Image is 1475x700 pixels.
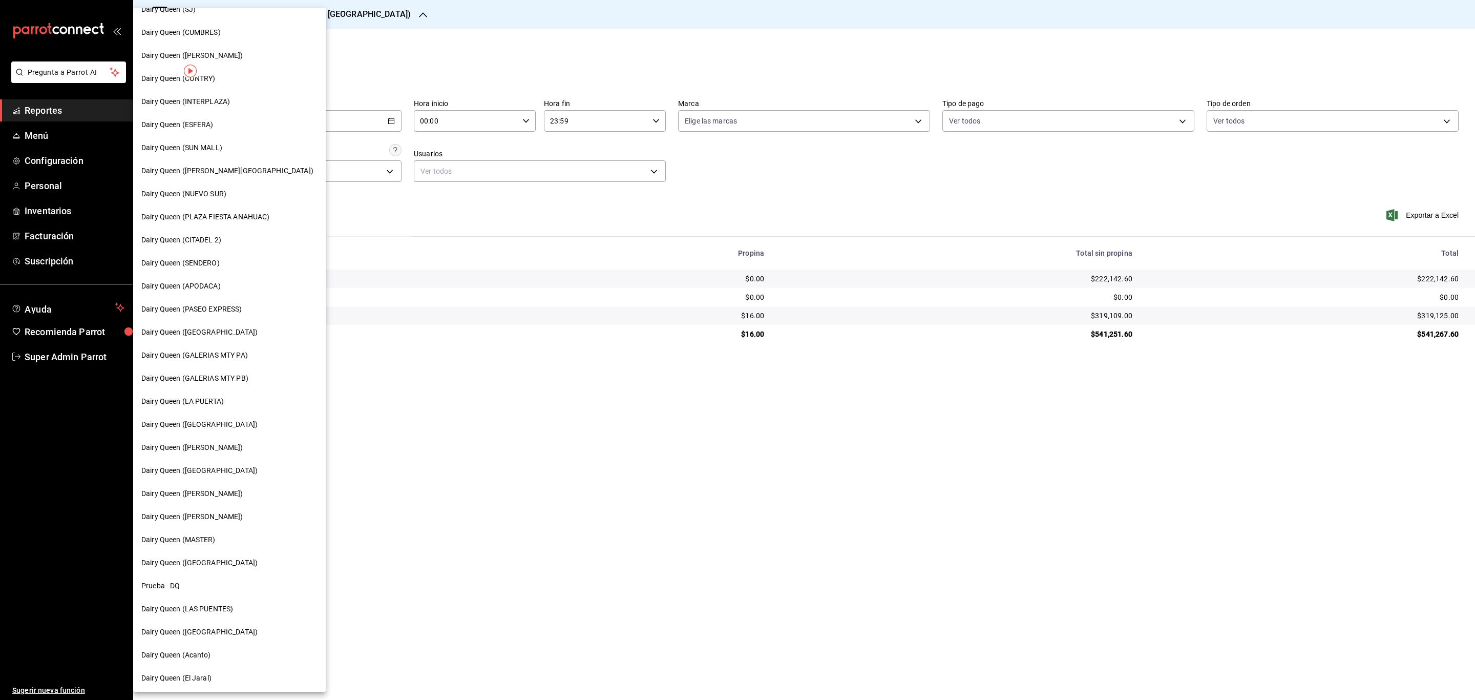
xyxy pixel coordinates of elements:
[141,581,180,591] span: Prueba - DQ
[133,436,326,459] div: Dairy Queen ([PERSON_NAME])
[141,73,216,84] span: Dairy Queen (CONTRY)
[133,574,326,598] div: Prueba - DQ
[133,321,326,344] div: Dairy Queen ([GEOGRAPHIC_DATA])
[141,604,233,614] span: Dairy Queen (LAS PUENTES)
[141,4,196,15] span: Dairy Queen (SJ)
[141,488,243,499] span: Dairy Queen ([PERSON_NAME])
[133,67,326,90] div: Dairy Queen (CONTRY)
[133,229,326,252] div: Dairy Queen (CITADEL 2)
[141,419,258,430] span: Dairy Queen ([GEOGRAPHIC_DATA])
[141,166,313,176] span: Dairy Queen ([PERSON_NAME][GEOGRAPHIC_DATA])
[133,413,326,436] div: Dairy Queen ([GEOGRAPHIC_DATA])
[133,90,326,113] div: Dairy Queen (INTERPLAZA)
[141,396,224,407] span: Dairy Queen (LA PUERTA)
[133,298,326,321] div: Dairy Queen (PASEO EXPRESS)
[141,373,248,384] span: Dairy Queen (GALERIAS MTY PB)
[133,367,326,390] div: Dairy Queen (GALERIAS MTY PB)
[141,304,242,315] span: Dairy Queen (PASEO EXPRESS)
[141,96,230,107] span: Dairy Queen (INTERPLAZA)
[141,627,258,637] span: Dairy Queen ([GEOGRAPHIC_DATA])
[133,113,326,136] div: Dairy Queen (ESFERA)
[141,281,221,292] span: Dairy Queen (APODACA)
[133,459,326,482] div: Dairy Queen ([GEOGRAPHIC_DATA])
[133,621,326,644] div: Dairy Queen ([GEOGRAPHIC_DATA])
[133,551,326,574] div: Dairy Queen ([GEOGRAPHIC_DATA])
[141,350,248,361] span: Dairy Queen (GALERIAS MTY PA)
[141,673,212,684] span: Dairy Queen (El Jaral)
[133,505,326,528] div: Dairy Queen ([PERSON_NAME])
[141,327,258,338] span: Dairy Queen ([GEOGRAPHIC_DATA])
[133,390,326,413] div: Dairy Queen (LA PUERTA)
[141,50,243,61] span: Dairy Queen ([PERSON_NAME])
[141,558,258,568] span: Dairy Queen ([GEOGRAPHIC_DATA])
[133,159,326,182] div: Dairy Queen ([PERSON_NAME][GEOGRAPHIC_DATA])
[141,235,221,245] span: Dairy Queen (CITADEL 2)
[141,189,226,199] span: Dairy Queen (NUEVO SUR)
[133,275,326,298] div: Dairy Queen (APODACA)
[133,182,326,205] div: Dairy Queen (NUEVO SUR)
[141,119,214,130] span: Dairy Queen (ESFERA)
[141,650,211,661] span: Dairy Queen (Acanto)
[141,465,258,476] span: Dairy Queen ([GEOGRAPHIC_DATA])
[133,528,326,551] div: Dairy Queen (MASTER)
[141,511,243,522] span: Dairy Queen ([PERSON_NAME])
[133,205,326,229] div: Dairy Queen (PLAZA FIESTA ANAHUAC)
[133,136,326,159] div: Dairy Queen (SUN MALL)
[133,598,326,621] div: Dairy Queen (LAS PUENTES)
[133,667,326,690] div: Dairy Queen (El Jaral)
[141,27,221,38] span: Dairy Queen (CUMBRES)
[141,534,216,545] span: Dairy Queen (MASTER)
[141,258,220,269] span: Dairy Queen (SENDERO)
[133,344,326,367] div: Dairy Queen (GALERIAS MTY PA)
[133,482,326,505] div: Dairy Queen ([PERSON_NAME])
[184,65,197,77] img: Tooltip marker
[141,442,243,453] span: Dairy Queen ([PERSON_NAME])
[141,142,222,153] span: Dairy Queen (SUN MALL)
[141,212,269,222] span: Dairy Queen (PLAZA FIESTA ANAHUAC)
[133,252,326,275] div: Dairy Queen (SENDERO)
[133,44,326,67] div: Dairy Queen ([PERSON_NAME])
[133,21,326,44] div: Dairy Queen (CUMBRES)
[133,644,326,667] div: Dairy Queen (Acanto)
